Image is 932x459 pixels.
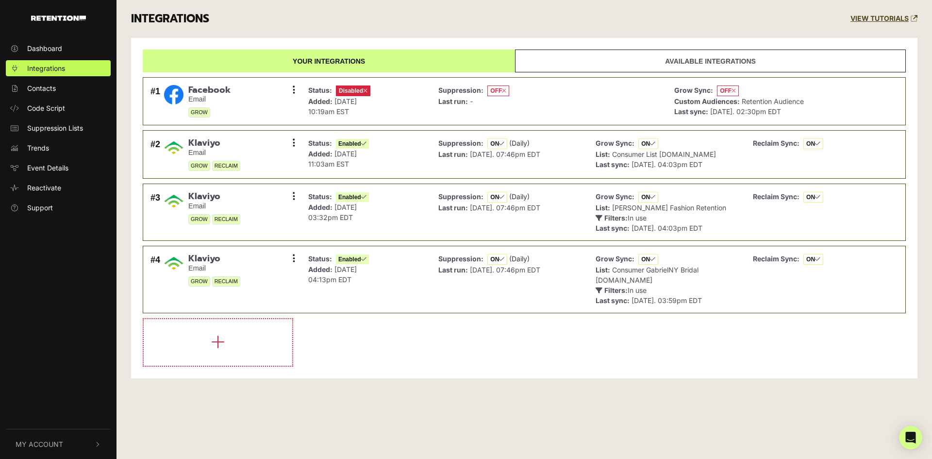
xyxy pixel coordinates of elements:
a: Reactivate [6,180,111,196]
button: My Account [6,429,111,459]
a: Suppression Lists [6,120,111,136]
a: Available integrations [515,50,906,72]
small: Email [188,95,231,103]
span: Klaviyo [188,254,240,264]
span: GROW [188,161,210,171]
strong: Suppression: [438,255,483,263]
a: Contacts [6,80,111,96]
strong: Last run: [438,150,468,158]
span: [DATE]. 07:46pm EDT [470,204,540,212]
span: (Daily) [509,139,530,147]
a: VIEW TUTORIALS [850,15,917,23]
strong: Last sync: [596,296,630,305]
a: Support [6,200,111,216]
span: [DATE]. 07:46pm EDT [470,150,540,158]
span: (Daily) [509,255,530,263]
strong: Added: [308,150,333,158]
strong: List: [596,266,610,274]
strong: Grow Sync: [674,86,713,94]
strong: Added: [308,203,333,211]
span: My Account [16,439,63,449]
span: [DATE]. 02:30pm EDT [710,107,781,116]
h3: INTEGRATIONS [131,12,209,26]
strong: Reclaim Sync: [753,255,799,263]
span: Disabled [336,85,370,96]
span: Support [27,203,53,213]
span: ON [638,192,658,203]
span: RECLAIM [212,214,240,224]
p: In use [596,213,726,223]
span: [PERSON_NAME] Fashion Retention [612,204,726,212]
strong: Grow Sync: [596,139,634,147]
strong: Filters: [604,214,628,222]
a: Integrations [6,60,111,76]
span: Trends [27,143,49,153]
strong: Suppression: [438,86,483,94]
a: Your integrations [143,50,515,72]
strong: List: [596,150,610,158]
strong: Reclaim Sync: [753,139,799,147]
span: GROW [188,214,210,224]
div: Open Intercom Messenger [899,426,922,449]
span: [DATE] 04:13pm EDT [308,265,357,284]
strong: Suppression: [438,139,483,147]
strong: Last sync: [674,107,708,116]
div: #2 [150,138,160,171]
span: OFF [487,85,509,96]
span: ON [803,254,823,265]
a: Event Details [6,160,111,176]
span: RECLAIM [212,276,240,287]
img: Klaviyo [164,191,183,211]
a: Dashboard [6,40,111,56]
span: OFF [717,85,739,96]
span: Klaviyo [188,191,240,202]
small: Email [188,149,240,157]
strong: Filters: [604,286,628,294]
strong: Status: [308,255,332,263]
span: Enabled [336,139,369,149]
span: GROW [188,107,210,118]
strong: Grow Sync: [596,192,634,201]
span: ON [803,192,823,203]
span: Integrations [27,63,65,73]
strong: Status: [308,86,332,94]
span: Enabled [336,192,369,202]
span: - [470,97,473,105]
span: Retention Audience [742,97,804,105]
span: Consumer GabrielNY Bridal [DOMAIN_NAME] [596,266,699,284]
span: [DATE]. 04:03pm EDT [632,160,702,169]
span: GROW [188,276,210,287]
span: [DATE]. 03:59pm EDT [632,296,702,305]
span: [DATE] 03:32pm EDT [308,203,357,221]
strong: Status: [308,139,332,147]
strong: Custom Audiences: [674,97,740,105]
p: In use [596,285,738,295]
span: ON [803,138,823,149]
img: Facebook [164,85,183,104]
strong: Status: [308,192,332,201]
strong: List: [596,204,610,212]
div: #3 [150,191,160,233]
span: Reactivate [27,183,61,193]
span: RECLAIM [212,161,240,171]
strong: Reclaim Sync: [753,192,799,201]
span: ON [487,192,507,203]
span: ON [638,138,658,149]
span: (Daily) [509,192,530,201]
span: [DATE] 10:19am EST [308,97,357,116]
span: Event Details [27,163,68,173]
strong: Added: [308,97,333,105]
span: Contacts [27,83,56,93]
img: Klaviyo [164,138,183,157]
span: Consumer List [DOMAIN_NAME] [612,150,716,158]
span: [DATE]. 04:03pm EDT [632,224,702,232]
span: ON [638,254,658,265]
span: ON [487,138,507,149]
a: Trends [6,140,111,156]
strong: Last run: [438,97,468,105]
strong: Last sync: [596,224,630,232]
small: Email [188,264,240,272]
strong: Last sync: [596,160,630,169]
strong: Last run: [438,266,468,274]
strong: Grow Sync: [596,255,634,263]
